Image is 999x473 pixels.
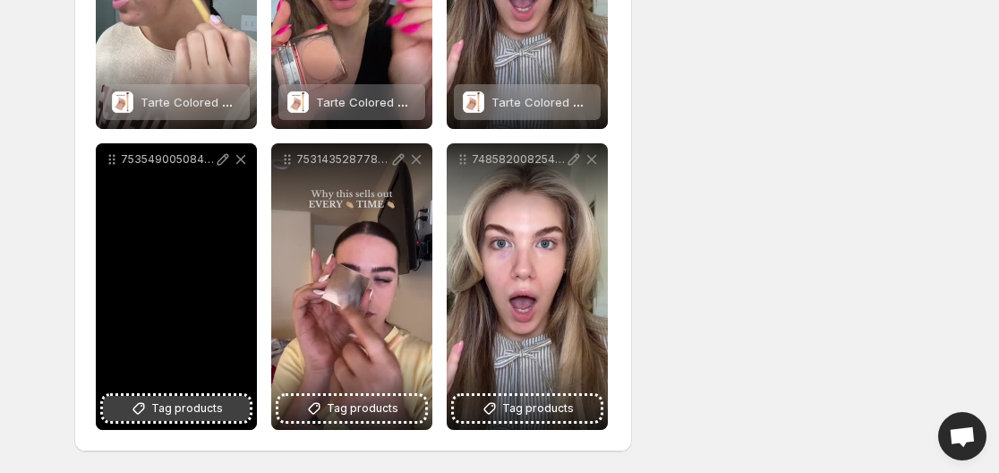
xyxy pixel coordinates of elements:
span: Tarte Colored Clay CC Undereye Corrector [491,95,736,109]
button: Tag products [103,396,250,421]
img: Tarte Colored Clay CC Undereye Corrector [287,91,309,113]
div: 7485820082547903787Tag products [447,143,608,430]
span: Tag products [502,400,574,417]
img: Tarte Colored Clay CC Undereye Corrector [112,91,133,113]
span: Tag products [151,400,223,417]
p: 7535490050843364663 [121,152,214,167]
div: 7531435287788981518Tag products [271,143,432,430]
p: 7485820082547903787 [472,152,565,167]
span: Tarte Colored Clay CC Undereye Corrector [316,95,560,109]
a: Open chat [938,412,986,460]
button: Tag products [454,396,601,421]
span: Tag products [327,400,398,417]
button: Tag products [278,396,425,421]
div: 7535490050843364663Tag products [96,143,257,430]
span: Tarte Colored Clay CC Undereye Corrector [141,95,385,109]
img: Tarte Colored Clay CC Undereye Corrector [463,91,484,113]
p: 7531435287788981518 [296,152,389,167]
